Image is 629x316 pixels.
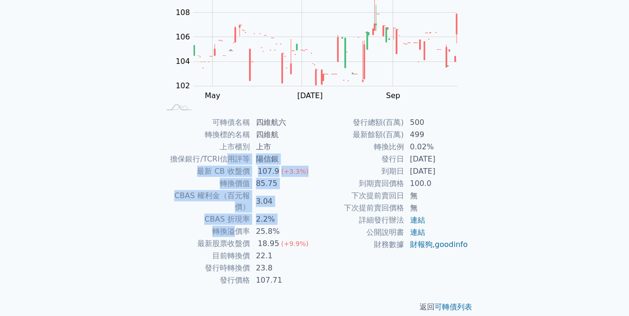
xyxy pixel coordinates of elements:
[404,141,469,153] td: 0.02%
[161,274,250,286] td: 發行價格
[161,190,250,213] td: CBAS 權利金（百元報價）
[315,190,404,202] td: 下次提前賣回日
[404,153,469,165] td: [DATE]
[404,116,469,129] td: 500
[161,238,250,250] td: 最新股票收盤價
[250,274,315,286] td: 107.71
[250,190,315,213] td: 3.04
[315,116,404,129] td: 發行總額(百萬)
[256,238,281,249] div: 18.95
[410,228,425,237] a: 連結
[315,129,404,141] td: 最新餘額(百萬)
[435,302,473,311] a: 可轉債列表
[315,177,404,190] td: 到期賣回價格
[250,141,315,153] td: 上市
[161,250,250,262] td: 目前轉換價
[250,213,315,225] td: 2.2%
[250,262,315,274] td: 23.8
[404,239,469,251] td: ,
[250,153,315,165] td: 陽信銀
[404,165,469,177] td: [DATE]
[161,225,250,238] td: 轉換溢價率
[250,225,315,238] td: 25.8%
[404,129,469,141] td: 499
[176,8,190,17] tspan: 108
[250,116,315,129] td: 四維航六
[205,91,220,100] tspan: May
[250,250,315,262] td: 22.1
[161,116,250,129] td: 可轉債名稱
[435,240,468,249] a: goodinfo
[281,168,309,175] span: (+3.3%)
[315,165,404,177] td: 到期日
[161,177,250,190] td: 轉換價值
[315,202,404,214] td: 下次提前賣回價格
[176,82,190,91] tspan: 102
[161,153,250,165] td: 擔保銀行/TCRI信用評等
[386,91,400,100] tspan: Sep
[315,239,404,251] td: 財務數據
[410,240,433,249] a: 財報狗
[256,166,281,177] div: 107.9
[404,190,469,202] td: 無
[404,177,469,190] td: 100.0
[582,271,629,316] div: 聊天小工具
[161,165,250,177] td: 最新 CB 收盤價
[410,216,425,224] a: 連結
[161,262,250,274] td: 發行時轉換價
[281,240,309,247] span: (+9.9%)
[161,141,250,153] td: 上市櫃別
[315,226,404,239] td: 公開說明書
[582,271,629,316] iframe: Chat Widget
[250,177,315,190] td: 85.75
[250,129,315,141] td: 四維航
[404,202,469,214] td: 無
[315,153,404,165] td: 發行日
[315,141,404,153] td: 轉換比例
[149,301,480,313] p: 返回
[161,213,250,225] td: CBAS 折現率
[297,91,323,100] tspan: [DATE]
[176,57,190,66] tspan: 104
[315,214,404,226] td: 詳細發行辦法
[161,129,250,141] td: 轉換標的名稱
[176,32,190,41] tspan: 106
